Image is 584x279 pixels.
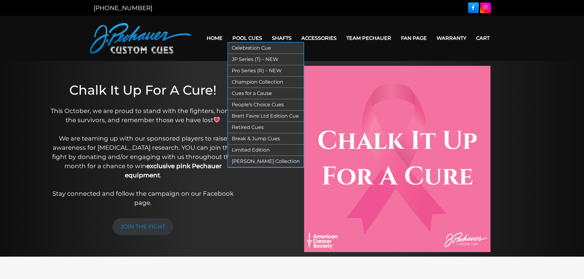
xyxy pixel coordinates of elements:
a: Cues for a Cause [228,88,303,99]
a: [PERSON_NAME] Collection [228,156,303,167]
a: Fan Page [396,30,432,46]
img: 💗 [214,117,220,123]
a: Shafts [267,30,296,46]
h1: Chalk It Up For A Cure! [47,82,239,98]
a: Brett Favre Ltd Edition Cue [228,111,303,122]
a: Warranty [432,30,471,46]
strong: exclusive pink Pechauer equipment [125,162,222,179]
a: Pool Cues [227,30,267,46]
a: Limited Edition [228,145,303,156]
a: Champion Collection [228,77,303,88]
p: This October, we are proud to stand with the fighters, honor the survivors, and remember those we... [47,106,239,207]
a: People’s Choice Cues [228,99,303,111]
a: Celebration Cue [228,43,303,54]
a: Cart [471,30,494,46]
a: Team Pechauer [342,30,396,46]
img: Pechauer Custom Cues [90,23,191,54]
a: [PHONE_NUMBER] [94,4,152,12]
a: JOIN THE FIGHT [113,218,173,235]
a: Break & Jump Cues [228,133,303,145]
a: Retired Cues [228,122,303,133]
a: Accessories [296,30,342,46]
a: JP Series (T) – NEW [228,54,303,65]
a: Home [202,30,227,46]
a: Pro Series (R) – NEW [228,65,303,77]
